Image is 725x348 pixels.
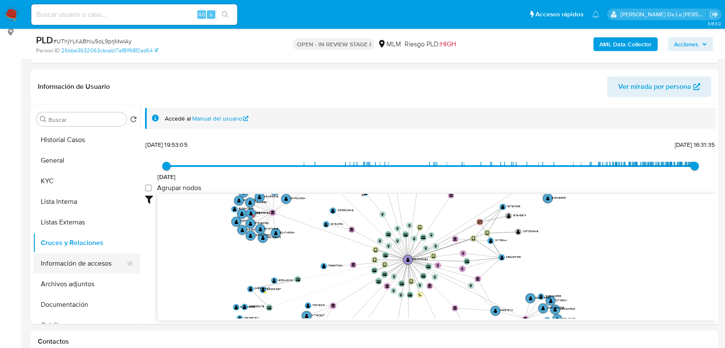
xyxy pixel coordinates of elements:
[400,293,402,297] text: 
[517,230,520,234] text: 
[296,278,300,281] text: 
[552,196,566,200] text: 825486361
[38,82,110,91] h1: Información de Usuario
[235,305,238,309] text: 
[668,37,713,51] button: Acciones
[36,33,53,47] b: PLD
[462,252,464,255] text: 
[249,233,252,238] text: 
[674,140,714,149] span: [DATE] 16:31:35
[374,248,377,252] text: 
[486,231,489,236] text: 
[424,247,426,250] text: 
[267,235,281,239] text: 1961155273
[272,278,276,283] text: 
[618,76,691,97] span: Ver mirada por persona
[513,213,526,217] text: 187845874
[248,200,252,205] text: 
[387,244,390,248] text: 
[430,233,432,237] text: 
[267,306,272,309] text: 
[246,227,261,231] text: 1461637308
[328,263,343,267] text: 1709677294
[192,115,249,123] a: Manual del usuario
[607,76,711,97] button: Ver mirada por persona
[385,284,389,287] text: 
[553,307,557,312] text: 
[440,39,456,49] span: HIGH
[210,10,212,18] span: s
[157,172,176,181] span: [DATE]
[383,273,387,276] text: 
[254,200,266,203] text: 71633888
[243,305,246,309] text: 
[419,293,421,296] text: 
[261,236,265,240] text: 
[243,198,257,202] text: 820572789
[465,260,469,263] text: 
[551,318,565,321] text: 1718153007
[592,11,599,18] a: Notificaciones
[33,315,140,336] button: Créditos
[561,316,577,320] text: 2054174574
[384,254,388,257] text: 
[535,10,583,19] span: Accesos rápidos
[246,211,260,215] text: 566381078
[546,318,549,323] text: 
[461,267,463,271] text: 
[255,211,270,215] text: 1755355784
[421,275,426,278] text: 
[392,289,394,293] text: 
[324,222,328,227] text: 
[555,298,567,302] text: 1127135011
[674,37,698,51] span: Acciones
[306,303,310,308] text: 
[495,238,507,242] text: 131176544
[547,306,564,309] text: 2092584096
[145,185,152,191] input: Agrupar nodos
[165,115,191,123] span: Accedé al
[36,47,60,54] b: Person ID
[387,233,391,236] text: 
[242,190,245,195] text: 
[53,37,132,45] span: # UThjYLKABhlu5oL9prjMwIAy
[383,263,386,267] text: 
[157,184,201,192] span: Agrupar nodos
[249,287,252,291] text: 
[410,279,413,284] text: 
[249,221,252,226] text: 
[471,236,474,241] text: 
[240,304,256,308] text: 666325683
[599,37,652,51] b: AML Data Collector
[372,269,377,272] text: 
[239,206,254,210] text: 520947689
[33,274,140,294] button: Archivos adjuntos
[40,116,47,123] button: Buscar
[33,130,140,150] button: Historial Casos
[322,264,326,269] text: 
[33,253,133,274] button: Información de accesos
[258,195,261,200] text: 
[48,116,123,124] input: Buscar
[337,208,353,212] text: 1039532548
[406,257,410,262] text: 
[559,307,575,311] text: 1064307500
[408,224,410,227] text: 
[408,294,412,297] text: 
[255,233,271,236] text: 1364327050
[254,221,269,224] text: 573080156
[546,196,550,201] text: 
[400,282,404,285] text: 
[235,219,238,224] text: 
[522,229,538,233] text: 1257030648
[470,284,472,287] text: 
[38,337,711,346] h1: Contactos
[240,212,244,216] text: 
[216,9,234,21] button: search-icon
[61,47,158,54] a: 26bbe3632063cbcab17af81f98f2ad64
[33,191,140,212] button: Lista Interna
[33,233,140,253] button: Cruces y Relaciones
[350,227,354,231] text: 
[373,257,376,262] text: 
[556,317,559,321] text: 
